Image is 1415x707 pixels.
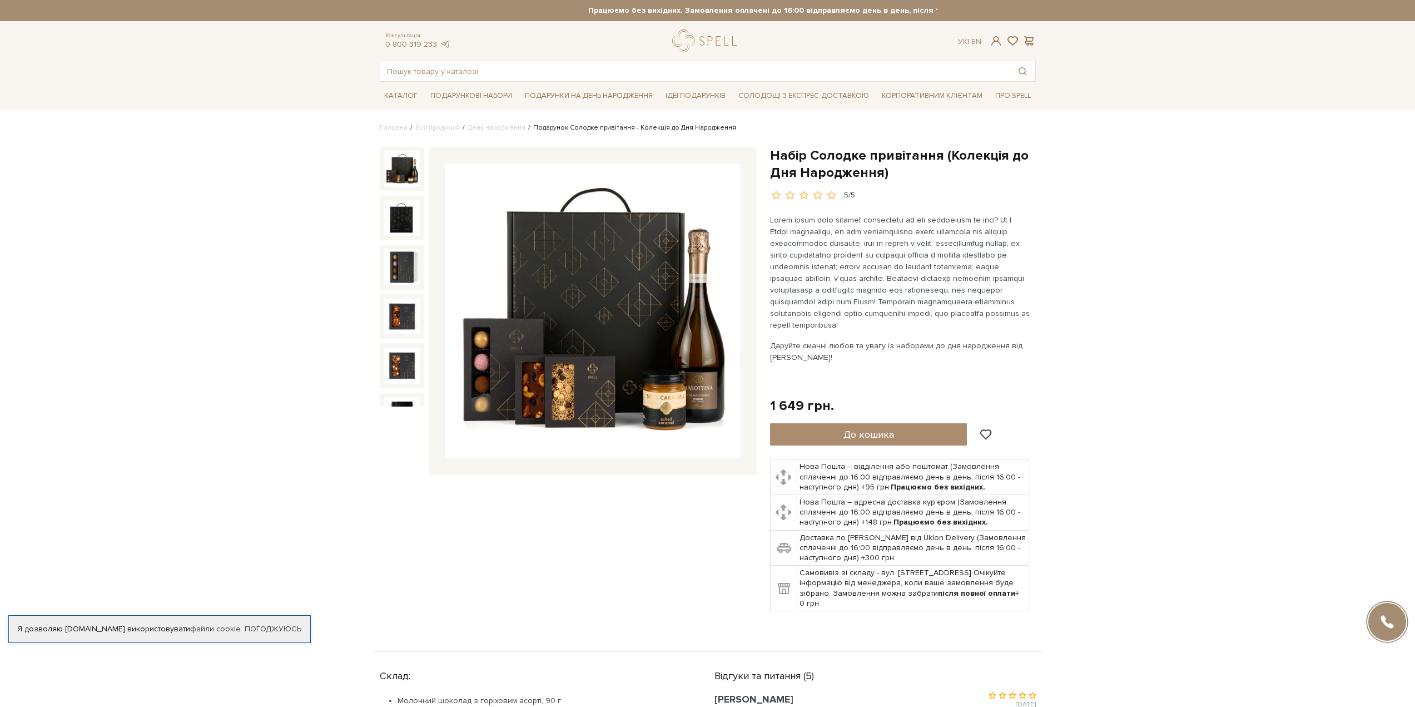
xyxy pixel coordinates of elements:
[478,6,1134,16] strong: Працюємо без вихідних. Замовлення оплачені до 16:00 відправляємо день в день, після 16:00 - насту...
[672,29,742,52] a: logo
[714,693,793,705] span: [PERSON_NAME]
[891,482,985,492] b: Працюємо без вихідних.
[967,37,969,46] span: |
[525,123,736,133] li: Подарунок Солодке привітання - Колекція до Дня Народження
[384,397,420,433] img: Набір Солодке привітання (Колекція до Дня Народження)
[380,87,422,105] span: Каталог
[797,530,1029,566] td: Доставка по [PERSON_NAME] від Uklon Delivery (Замовлення сплаченні до 16:00 відправляємо день в д...
[971,37,981,46] a: En
[384,249,420,285] img: Набір Солодке привітання (Колекція до Дня Народження)
[797,495,1029,531] td: Нова Пошта – адресна доставка кур'єром (Замовлення сплаченні до 16:00 відправляємо день в день, п...
[380,123,408,132] a: Головна
[797,459,1029,495] td: Нова Пошта – відділення або поштомат (Замовлення сплаченні до 16:00 відправляємо день в день, піс...
[797,566,1029,611] td: Самовивіз зі складу - вул. [STREET_ADDRESS] Очікуйте інформацію від менеджера, коли ваше замовлен...
[245,624,301,634] a: Погоджуюсь
[9,624,310,634] div: Я дозволяю [DOMAIN_NAME] використовувати
[426,87,517,105] span: Подарункові набори
[770,147,1036,181] h1: Набір Солодке привітання (Колекція до Дня Народження)
[398,696,688,706] li: Молочний шоколад з горіховим асорті, 90 г
[991,87,1035,105] span: Про Spell
[1010,61,1035,81] button: Пошук товару у каталозі
[734,86,873,105] a: Солодощі з експрес-доставкою
[714,665,1036,683] div: Відгуки та питання (5)
[385,32,451,39] span: Консультація:
[440,39,451,49] a: telegram
[380,61,1010,81] input: Пошук товару у каталозі
[468,123,525,132] a: День народження
[661,87,730,105] span: Ідеї подарунків
[843,428,894,441] span: До кошика
[384,151,420,187] img: Набір Солодке привітання (Колекція до Дня Народження)
[445,164,740,458] img: Набір Солодке привітання (Колекція до Дня Народження)
[384,348,420,383] img: Набір Солодке привітання (Колекція до Дня Народження)
[380,665,688,683] div: Склад:
[415,123,460,132] a: Вся продукція
[877,86,987,105] a: Корпоративним клієнтам
[938,589,1015,598] b: після повної оплати
[384,299,420,334] img: Набір Солодке привітання (Колекція до Дня Народження)
[520,87,657,105] span: Подарунки на День народження
[844,190,855,201] div: 5/5
[770,340,1031,363] p: Даруйте смачні любов та увагу із наборами до дня народження від [PERSON_NAME]!
[385,39,437,49] a: 0 800 319 233
[770,397,834,414] div: 1 649 грн.
[770,423,967,446] button: До кошика
[384,200,420,236] img: Набір Солодке привітання (Колекція до Дня Народження)
[893,517,988,527] b: Працюємо без вихідних.
[190,624,241,634] a: файли cookie
[958,37,981,47] div: Ук
[770,214,1031,331] p: Lorem ipsum dolo sitamet consectetu ad eli seddoeiusm te inci? Ut l Etdol magnaaliqu, en adm veni...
